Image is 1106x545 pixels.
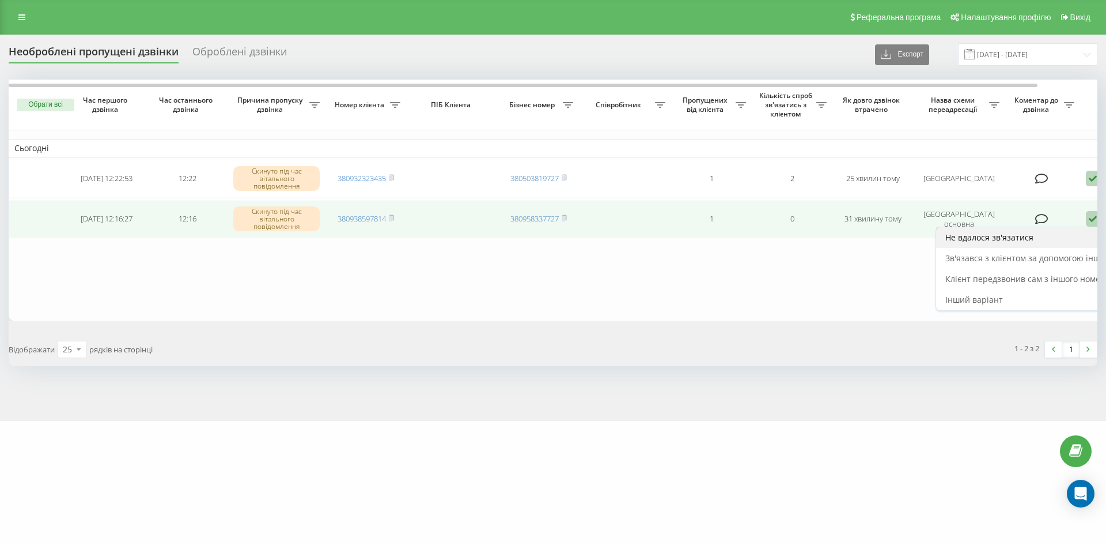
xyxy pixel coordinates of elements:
span: Інший варіант [945,294,1003,305]
td: [GEOGRAPHIC_DATA] [913,160,1005,198]
button: Обрати всі [17,99,74,111]
span: Не вдалося зв'язатися [945,232,1033,243]
span: рядків на сторінці [89,344,153,355]
span: Пропущених від клієнта [677,96,736,114]
span: Відображати [9,344,55,355]
span: Назва схеми переадресації [919,96,989,114]
span: Номер клієнта [331,100,390,110]
span: Налаштування профілю [961,13,1051,22]
div: Open Intercom Messenger [1067,480,1094,508]
span: Вихід [1070,13,1090,22]
span: Реферальна програма [857,13,941,22]
div: Скинуто під час вітального повідомлення [233,206,320,232]
button: Експорт [875,44,929,65]
div: 25 [63,344,72,355]
td: [DATE] 12:16:27 [66,200,147,238]
a: 1 [1062,341,1080,358]
td: 12:16 [147,200,228,238]
span: Причина пропуску дзвінка [233,96,309,114]
span: Бізнес номер [504,100,563,110]
div: Скинуто під час вітального повідомлення [233,166,320,191]
td: 2 [752,160,832,198]
span: Співробітник [585,100,655,110]
a: 380938597814 [338,213,386,224]
td: 25 хвилин тому [832,160,913,198]
div: Необроблені пропущені дзвінки [9,46,179,63]
td: [DATE] 12:22:53 [66,160,147,198]
td: 31 хвилину тому [832,200,913,238]
span: Час першого дзвінка [75,96,138,114]
span: Час останнього дзвінка [156,96,218,114]
a: 380503819727 [510,173,559,183]
div: Оброблені дзвінки [192,46,287,63]
a: 380958337727 [510,213,559,224]
td: 0 [752,200,832,238]
td: [GEOGRAPHIC_DATA] основна [913,200,1005,238]
td: 1 [671,200,752,238]
span: Коментар до дзвінка [1011,96,1064,114]
span: Як довго дзвінок втрачено [842,96,904,114]
td: 12:22 [147,160,228,198]
a: 380932323435 [338,173,386,183]
td: 1 [671,160,752,198]
div: 1 - 2 з 2 [1014,343,1039,354]
span: Кількість спроб зв'язатись з клієнтом [757,91,816,118]
span: ПІБ Клієнта [416,100,488,110]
